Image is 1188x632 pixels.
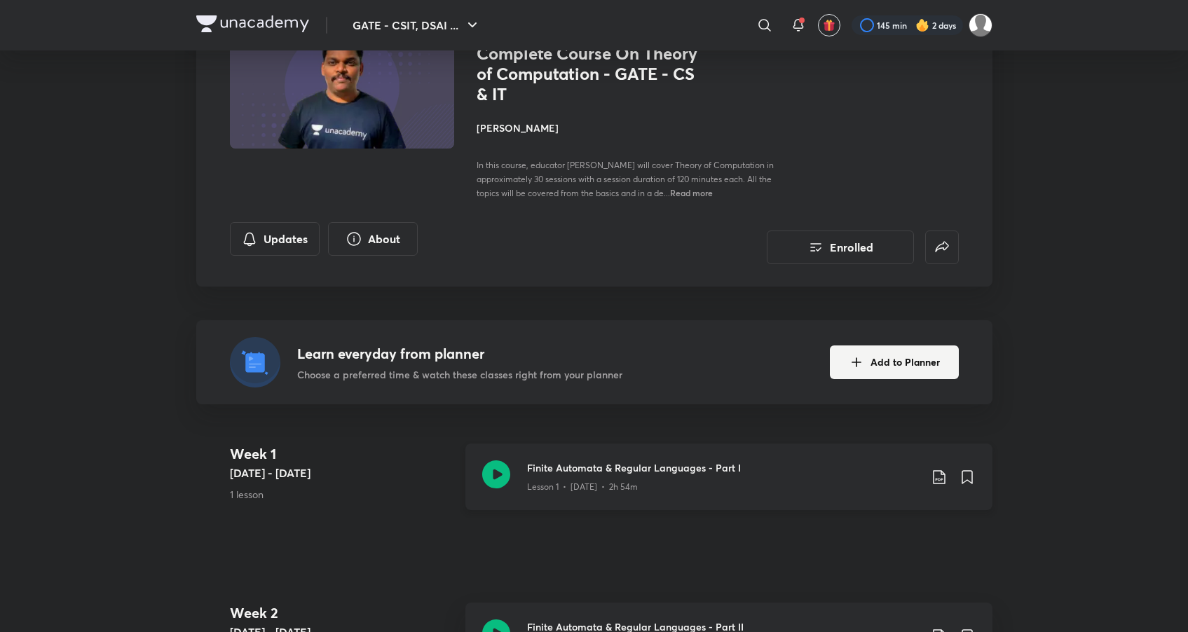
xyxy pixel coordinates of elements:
img: Thumbnail [227,21,456,150]
button: About [328,222,418,256]
img: Mayank Prakash [969,13,992,37]
button: false [925,231,959,264]
img: Company Logo [196,15,309,32]
h1: Complete Course On Theory of Computation - GATE - CS & IT [477,43,706,104]
button: Add to Planner [830,345,959,379]
p: Lesson 1 • [DATE] • 2h 54m [527,481,638,493]
img: streak [915,18,929,32]
h5: [DATE] - [DATE] [230,465,454,481]
button: avatar [818,14,840,36]
a: Finite Automata & Regular Languages - Part ILesson 1 • [DATE] • 2h 54m [465,444,992,527]
a: Company Logo [196,15,309,36]
button: GATE - CSIT, DSAI ... [344,11,489,39]
span: In this course, educator [PERSON_NAME] will cover Theory of Computation in approximately 30 sessi... [477,160,774,198]
h4: Learn everyday from planner [297,343,622,364]
h4: Week 2 [230,603,454,624]
h4: [PERSON_NAME] [477,121,791,135]
h3: Finite Automata & Regular Languages - Part I [527,460,920,475]
button: Updates [230,222,320,256]
img: avatar [823,19,835,32]
button: Enrolled [767,231,914,264]
h4: Week 1 [230,444,454,465]
p: 1 lesson [230,487,454,502]
span: Read more [670,187,713,198]
p: Choose a preferred time & watch these classes right from your planner [297,367,622,382]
